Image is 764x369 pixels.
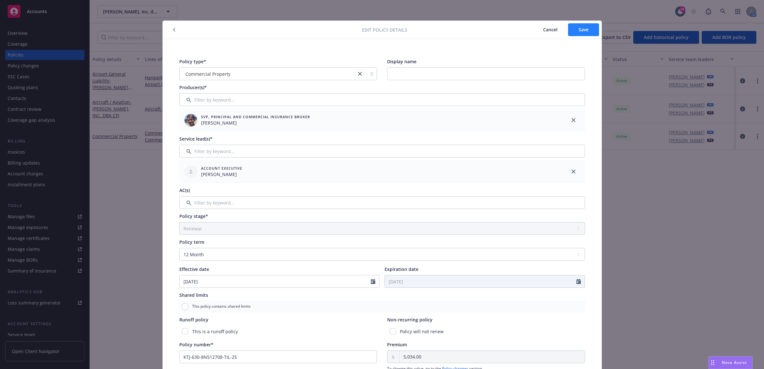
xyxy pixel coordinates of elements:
[708,356,752,369] button: Nova Assist
[179,58,206,65] span: Policy type*
[362,27,407,33] span: Edit policy details
[385,275,576,288] input: MM/DD/YYYY
[179,301,585,312] div: This policy contains shared limits
[179,292,208,298] span: Shared limits
[570,168,577,175] a: close
[385,266,418,272] span: Expiration date
[568,23,599,36] button: Save
[179,145,585,158] input: Filter by keyword...
[179,239,204,245] span: Policy term
[179,84,207,90] span: Producer(s)*
[543,27,557,33] span: Cancel
[201,165,242,171] span: Account Executive
[184,114,197,127] img: employee photo
[356,70,364,78] a: close
[179,342,214,348] span: Policy number*
[201,119,310,126] span: [PERSON_NAME]
[579,27,589,33] span: Save
[387,58,417,65] span: Display name
[387,326,585,337] div: Policy will not renew
[179,196,585,209] input: Filter by keyword...
[183,71,353,77] span: Commercial Property
[180,275,371,288] input: MM/DD/YYYY
[387,317,433,323] span: Non-recurring policy
[533,23,568,36] button: Cancel
[387,342,407,348] span: Premium
[179,187,190,193] span: AC(s)
[722,360,747,365] span: Nova Assist
[576,279,581,284] svg: Calendar
[570,116,577,124] a: close
[371,279,375,284] svg: Calendar
[185,71,230,77] span: Commercial Property
[179,93,585,106] input: Filter by keyword...
[201,114,310,119] span: SVP, Principal and Commercial Insurance Broker
[179,326,377,337] div: This is a runoff policy
[179,317,208,323] span: Runoff policy
[709,357,717,369] div: Drag to move
[179,266,209,272] span: Effective date
[179,136,213,142] span: Service lead(s)*
[400,351,585,363] input: 0.00
[201,171,242,178] span: [PERSON_NAME]
[179,213,208,219] span: Policy stage*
